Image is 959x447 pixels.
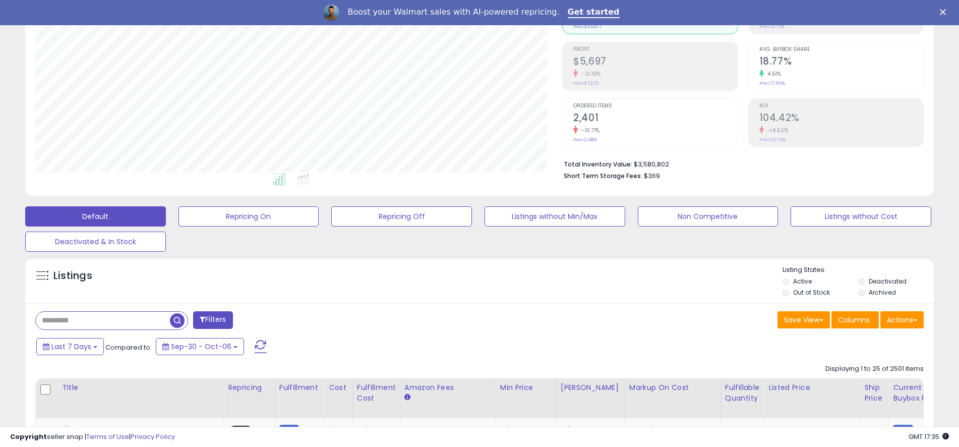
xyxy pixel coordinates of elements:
small: Amazon Fees. [404,393,410,402]
small: 4.51% [764,70,782,78]
button: Sep-30 - Oct-06 [156,338,244,355]
small: Prev: 17.96% [759,80,785,86]
div: Min Price [500,382,552,393]
button: Filters [193,311,232,329]
span: $369 [644,171,660,181]
small: -10.71% [578,127,600,134]
small: Prev: $45,877 [573,24,602,30]
div: Listed Price [768,382,856,393]
label: Out of Stock [793,288,830,297]
small: -14.52% [764,127,789,134]
div: Boost your Walmart sales with AI-powered repricing. [347,7,559,17]
div: [PERSON_NAME] [561,382,621,393]
button: Deactivated & In Stock [25,232,166,252]
span: Columns [838,315,870,325]
small: -21.15% [578,70,601,78]
small: Prev: 122.16% [759,137,786,143]
h2: 104.42% [759,112,923,126]
label: Deactivated [869,277,907,286]
button: Listings without Cost [791,206,931,227]
button: Repricing Off [331,206,472,227]
small: Prev: 2,689 [573,137,597,143]
div: Ship Price [864,382,884,404]
a: Get started [568,7,620,18]
span: Compared to: [105,343,152,352]
h5: Listings [53,269,92,283]
button: Listings without Min/Max [485,206,625,227]
label: Active [793,277,812,286]
span: Avg. Buybox Share [759,47,923,52]
div: Title [62,382,219,393]
div: Close [940,9,950,15]
b: Short Term Storage Fees: [564,172,642,180]
strong: Copyright [10,432,47,441]
div: Current Buybox Price [893,382,945,404]
button: Last 7 Days [36,338,104,355]
img: Profile image for Adrian [323,5,339,21]
div: Repricing [228,382,271,393]
h2: 18.77% [759,55,923,69]
h2: $5,697 [573,55,737,69]
a: Privacy Policy [131,432,175,441]
button: Default [25,206,166,227]
div: Displaying 1 to 25 of 2501 items [825,364,924,374]
div: Fulfillment [279,382,320,393]
button: Columns [831,311,879,328]
span: Profit [573,47,737,52]
div: Fulfillable Quantity [725,382,760,404]
small: Prev: 15.75% [759,24,785,30]
div: Cost [329,382,348,393]
b: Total Inventory Value: [564,160,632,169]
span: Last 7 Days [51,342,91,352]
button: Actions [880,311,924,328]
h2: 2,401 [573,112,737,126]
small: Prev: $7,225 [573,80,598,86]
div: Fulfillment Cost [357,382,396,404]
button: Non Competitive [638,206,778,227]
button: Repricing On [178,206,319,227]
a: Terms of Use [86,432,129,441]
div: seller snap | | [10,432,175,442]
p: Listing States: [783,265,933,275]
span: Ordered Items [573,103,737,109]
span: Sep-30 - Oct-06 [171,342,231,352]
div: Amazon Fees [404,382,492,393]
th: The percentage added to the cost of goods (COGS) that forms the calculator for Min & Max prices. [625,378,721,418]
li: $3,580,802 [564,157,916,170]
label: Archived [869,288,896,297]
button: Save View [777,311,830,328]
span: 2025-10-14 17:35 GMT [909,432,949,441]
span: ROI [759,103,923,109]
div: Markup on Cost [629,382,716,393]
